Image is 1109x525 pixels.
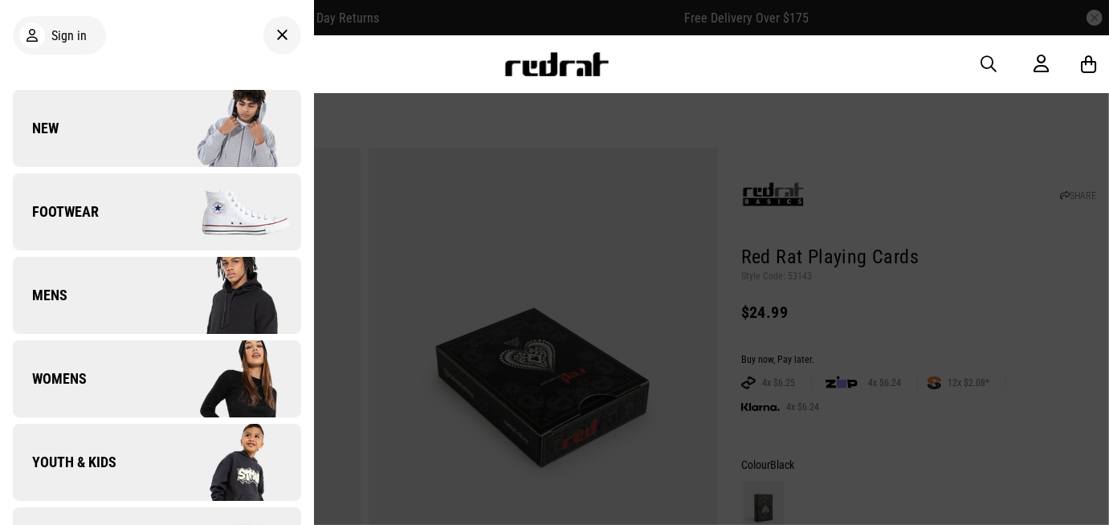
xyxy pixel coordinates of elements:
img: Company [157,255,300,336]
img: Company [157,88,300,169]
img: Company [157,339,300,419]
span: Womens [13,369,87,389]
a: Mens Company [13,257,301,334]
img: Redrat logo [504,52,610,76]
a: New Company [13,90,301,167]
span: Youth & Kids [13,453,116,472]
span: Sign in [51,28,87,43]
span: New [13,119,59,138]
span: Footwear [13,202,99,222]
a: Womens Company [13,340,301,417]
a: Footwear Company [13,173,301,250]
img: Company [157,422,300,503]
span: Mens [13,286,67,305]
img: Company [157,172,300,252]
button: Open LiveChat chat widget [13,6,61,55]
a: Youth & Kids Company [13,424,301,501]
